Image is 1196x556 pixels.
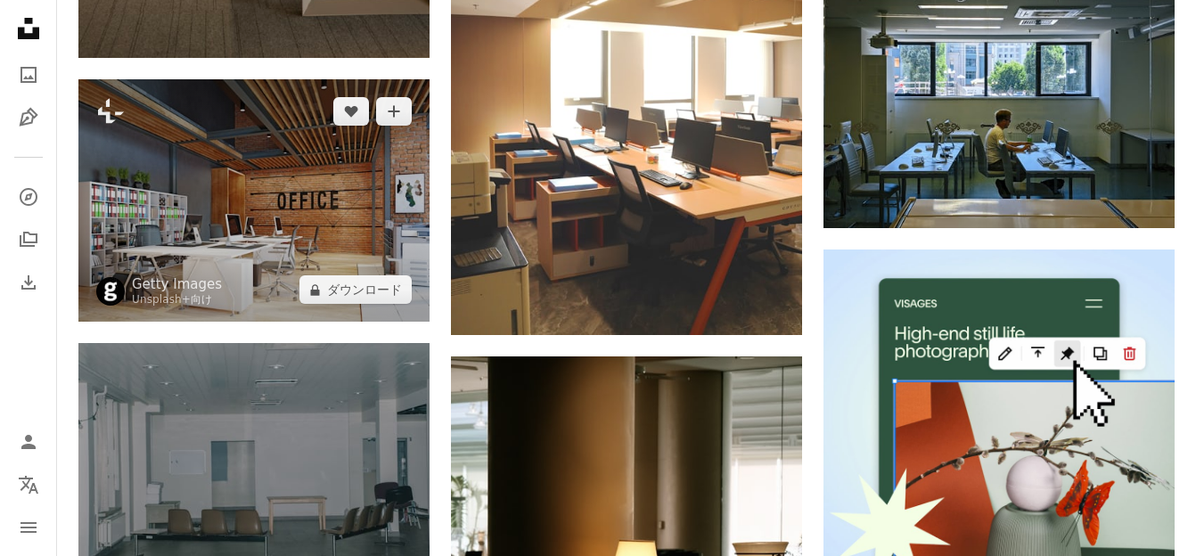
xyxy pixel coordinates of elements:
[11,222,46,258] a: コレクション
[11,11,46,50] a: ホーム — Unsplash
[96,277,125,306] img: Getty Imagesのプロフィールを見る
[823,102,1175,119] a: オフィスの机に座る男性
[376,97,412,126] button: コレクションに追加する
[11,510,46,545] button: メニュー
[132,275,222,293] a: Getty Images
[11,179,46,215] a: 探す
[78,452,430,468] a: 白い壁の近くの黒と茶色のアームチェア
[11,100,46,135] a: イラスト
[132,293,191,306] a: Unsplash+
[299,275,412,304] button: ダウンロード
[132,293,222,307] div: 向け
[11,424,46,460] a: ログイン / 登録する
[11,467,46,503] button: 言語
[451,93,802,109] a: たくさんのコンピューターと机でいっぱいの部屋
[78,192,430,208] a: コンテンポラリーなロフトオフィスのインテリア。3Dレンダリング設計コンセプト
[11,57,46,93] a: 写真
[78,79,430,323] img: コンテンポラリーなロフトオフィスのインテリア。3Dレンダリング設計コンセプト
[333,97,369,126] button: いいね！
[11,265,46,300] a: ダウンロード履歴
